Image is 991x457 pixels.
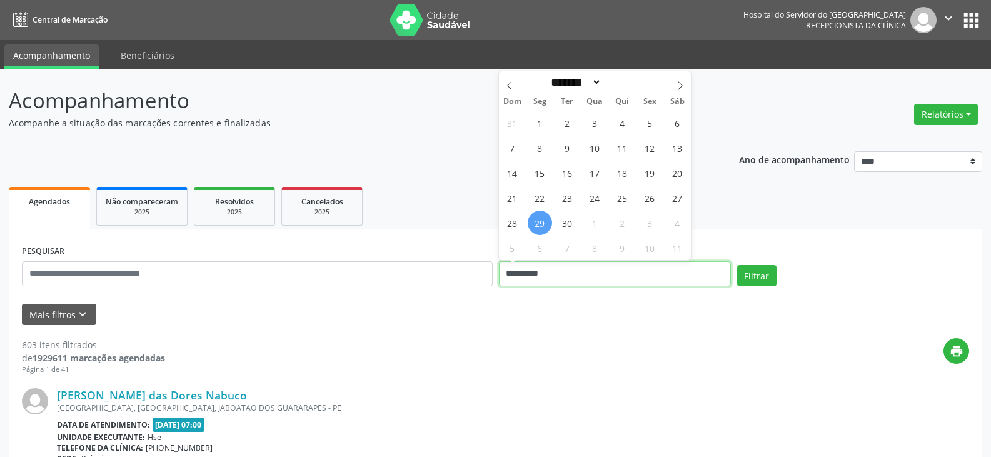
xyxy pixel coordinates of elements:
[555,161,580,185] span: Setembro 16, 2025
[665,236,690,260] span: Outubro 11, 2025
[9,9,108,30] a: Central de Marcação
[910,7,937,33] img: img
[4,44,99,69] a: Acompanhamento
[547,76,602,89] select: Month
[500,161,525,185] span: Setembro 14, 2025
[638,111,662,135] span: Setembro 5, 2025
[76,308,89,321] i: keyboard_arrow_down
[57,388,247,402] a: [PERSON_NAME] das Dores Nabuco
[665,136,690,160] span: Setembro 13, 2025
[203,208,266,217] div: 2025
[500,211,525,235] span: Setembro 28, 2025
[555,111,580,135] span: Setembro 2, 2025
[914,104,978,125] button: Relatórios
[806,20,906,31] span: Recepcionista da clínica
[610,161,635,185] span: Setembro 18, 2025
[500,186,525,210] span: Setembro 21, 2025
[57,432,145,443] b: Unidade executante:
[301,196,343,207] span: Cancelados
[9,116,690,129] p: Acompanhe a situação das marcações correntes e finalizadas
[9,85,690,116] p: Acompanhamento
[610,186,635,210] span: Setembro 25, 2025
[583,136,607,160] span: Setembro 10, 2025
[22,304,96,326] button: Mais filtroskeyboard_arrow_down
[610,136,635,160] span: Setembro 11, 2025
[638,161,662,185] span: Setembro 19, 2025
[960,9,982,31] button: apps
[583,186,607,210] span: Setembro 24, 2025
[29,196,70,207] span: Agendados
[528,111,552,135] span: Setembro 1, 2025
[638,186,662,210] span: Setembro 26, 2025
[665,211,690,235] span: Outubro 4, 2025
[583,236,607,260] span: Outubro 8, 2025
[33,14,108,25] span: Central de Marcação
[743,9,906,20] div: Hospital do Servidor do [GEOGRAPHIC_DATA]
[526,98,553,106] span: Seg
[950,344,963,358] i: print
[581,98,608,106] span: Qua
[937,7,960,33] button: 
[112,44,183,66] a: Beneficiários
[608,98,636,106] span: Qui
[610,211,635,235] span: Outubro 2, 2025
[106,208,178,217] div: 2025
[500,111,525,135] span: Agosto 31, 2025
[638,236,662,260] span: Outubro 10, 2025
[943,338,969,364] button: print
[638,136,662,160] span: Setembro 12, 2025
[57,419,150,430] b: Data de atendimento:
[553,98,581,106] span: Ter
[528,211,552,235] span: Setembro 29, 2025
[22,338,165,351] div: 603 itens filtrados
[555,236,580,260] span: Outubro 7, 2025
[106,196,178,207] span: Não compareceram
[528,136,552,160] span: Setembro 8, 2025
[555,136,580,160] span: Setembro 9, 2025
[610,111,635,135] span: Setembro 4, 2025
[22,351,165,364] div: de
[57,403,782,413] div: [GEOGRAPHIC_DATA], [GEOGRAPHIC_DATA], JABOATAO DOS GUARARAPES - PE
[739,151,850,167] p: Ano de acompanhamento
[33,352,165,364] strong: 1929611 marcações agendadas
[665,186,690,210] span: Setembro 27, 2025
[528,161,552,185] span: Setembro 15, 2025
[583,211,607,235] span: Outubro 1, 2025
[499,98,526,106] span: Dom
[528,186,552,210] span: Setembro 22, 2025
[153,418,205,432] span: [DATE] 07:00
[22,242,64,261] label: PESQUISAR
[291,208,353,217] div: 2025
[583,111,607,135] span: Setembro 3, 2025
[636,98,663,106] span: Sex
[57,443,143,453] b: Telefone da clínica:
[500,236,525,260] span: Outubro 5, 2025
[638,211,662,235] span: Outubro 3, 2025
[942,11,955,25] i: 
[215,196,254,207] span: Resolvidos
[665,111,690,135] span: Setembro 6, 2025
[737,265,777,286] button: Filtrar
[555,211,580,235] span: Setembro 30, 2025
[500,136,525,160] span: Setembro 7, 2025
[22,364,165,375] div: Página 1 de 41
[146,443,213,453] span: [PHONE_NUMBER]
[663,98,691,106] span: Sáb
[610,236,635,260] span: Outubro 9, 2025
[601,76,643,89] input: Year
[665,161,690,185] span: Setembro 20, 2025
[22,388,48,414] img: img
[148,432,161,443] span: Hse
[583,161,607,185] span: Setembro 17, 2025
[555,186,580,210] span: Setembro 23, 2025
[528,236,552,260] span: Outubro 6, 2025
